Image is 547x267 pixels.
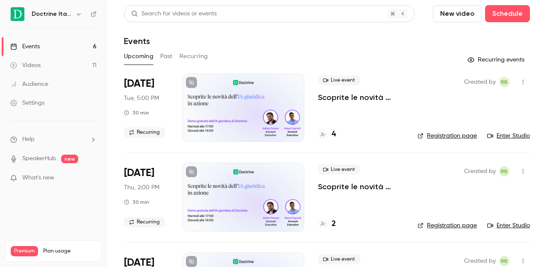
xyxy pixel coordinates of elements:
li: help-dropdown-opener [10,135,97,144]
a: Enter Studio [487,132,530,140]
a: Scoprite le novità dell'IA giuridica in azione [318,182,404,192]
h6: Doctrine Italia [32,10,72,18]
button: New video [433,5,482,22]
a: 4 [318,129,336,140]
span: Live event [318,254,360,264]
div: Videos [10,61,41,70]
div: Search for videos or events [131,9,217,18]
a: Enter Studio [487,221,530,230]
span: Created by [464,166,496,176]
span: Plan usage [43,248,96,255]
a: 2 [318,218,336,230]
span: Romain Ballereau [499,77,509,87]
a: Scoprite le novità dell'IA giuridica in azione [318,92,404,103]
span: [DATE] [124,166,154,180]
h4: 4 [332,129,336,140]
button: Schedule [485,5,530,22]
div: Events [10,42,40,51]
button: Recurring [179,50,208,63]
span: Tue, 5:00 PM [124,94,159,103]
button: Past [160,50,173,63]
span: Live event [318,75,360,85]
span: Created by [464,77,496,87]
span: Help [22,135,35,144]
span: Recurring [124,127,165,138]
h1: Events [124,36,150,46]
span: Romain Ballereau [499,256,509,266]
img: Doctrine Italia [11,7,24,21]
span: RB [501,77,508,87]
div: 30 min [124,109,149,116]
a: Registration page [418,132,477,140]
div: Sep 9 Tue, 5:00 PM (Europe/Paris) [124,73,169,142]
span: Thu, 2:00 PM [124,183,159,192]
button: Upcoming [124,50,153,63]
div: Audience [10,80,48,88]
span: Created by [464,256,496,266]
span: Premium [11,246,38,256]
span: [DATE] [124,77,154,91]
span: Romain Ballereau [499,166,509,176]
a: SpeakerHub [22,154,56,163]
iframe: Noticeable Trigger [86,174,97,182]
span: Live event [318,164,360,175]
span: new [61,155,78,163]
a: Registration page [418,221,477,230]
span: RB [501,166,508,176]
button: Recurring events [464,53,530,67]
span: Recurring [124,217,165,227]
span: RB [501,256,508,266]
span: What's new [22,173,54,182]
div: 30 min [124,199,149,205]
h4: 2 [332,218,336,230]
div: Settings [10,99,44,107]
div: Sep 11 Thu, 2:00 PM (Europe/Paris) [124,163,169,231]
